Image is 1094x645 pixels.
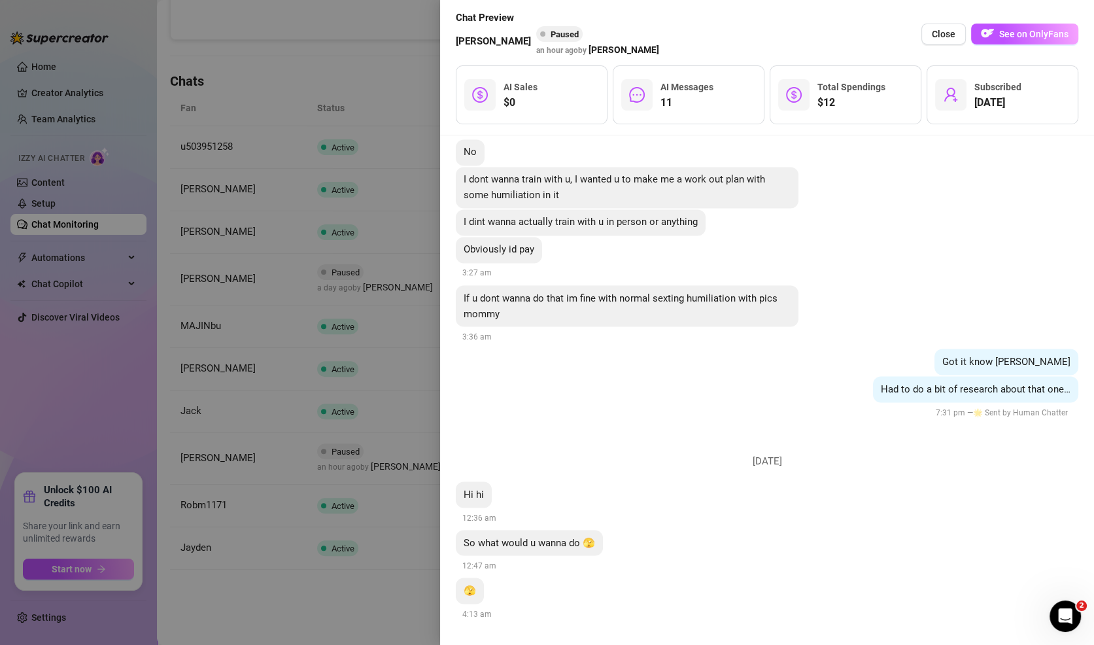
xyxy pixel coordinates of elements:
span: 3:36 am [462,332,492,341]
span: Total Spendings [817,82,885,92]
span: 12:36 am [462,513,496,522]
span: Close [932,29,955,39]
span: AI Messages [660,82,713,92]
span: dollar [472,87,488,103]
span: I dint wanna actually train with u in person or anything [464,216,698,228]
span: dollar [786,87,802,103]
iframe: Intercom live chat [1050,601,1081,632]
img: OF [981,27,994,40]
span: [PERSON_NAME] [456,34,531,50]
span: Chat Preview [456,10,659,26]
button: Close [921,24,966,44]
span: 12:47 am [462,561,496,570]
span: If u dont wanna do that im fine with normal sexting humiliation with pics mommy [464,292,778,319]
span: Obviously id pay [464,243,534,255]
span: 11 [660,95,713,111]
span: See on OnlyFans [999,29,1068,39]
span: Subscribed [974,82,1021,92]
span: 🫣 [464,584,476,596]
span: an hour ago by [536,46,659,55]
span: I dont wanna train with u, I wanted u to make me a work out plan with some humiliation in it [464,173,765,201]
span: 4:13 am [462,609,492,618]
span: [DATE] [974,95,1021,111]
span: Had to do a bit of research about that one… [881,383,1070,394]
span: 3:27 am [462,268,492,277]
span: [PERSON_NAME] [589,43,659,57]
span: $0 [504,95,538,111]
span: No [464,146,477,158]
span: message [629,87,645,103]
span: So what would u wanna do 🫣 [464,536,595,548]
span: [DATE] [743,453,792,469]
span: Paused [551,29,579,39]
span: Got it know [PERSON_NAME] [942,355,1070,367]
span: $12 [817,95,885,111]
span: 🌟 Sent by Human Chatter [973,408,1068,417]
span: user-add [943,87,959,103]
span: 7:31 pm — [936,408,1072,417]
span: AI Sales [504,82,538,92]
span: 2 [1076,601,1087,611]
a: OFSee on OnlyFans [971,24,1078,45]
span: Hi hi [464,488,484,500]
button: OFSee on OnlyFans [971,24,1078,44]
